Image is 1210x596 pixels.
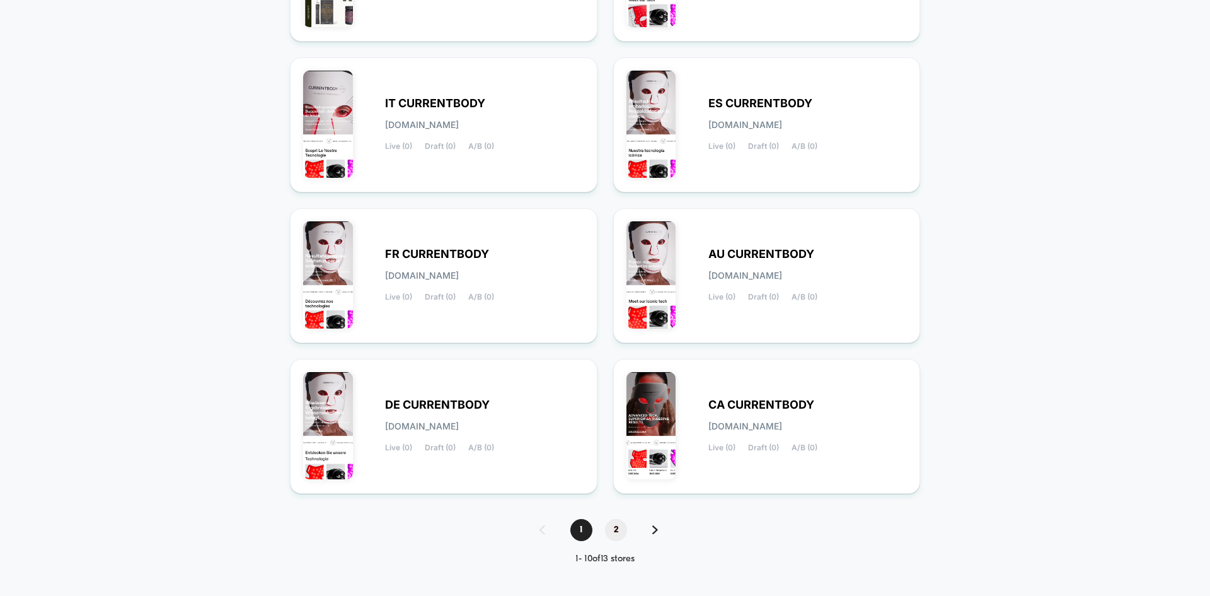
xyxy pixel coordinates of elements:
span: A/B (0) [468,293,494,301]
span: Live (0) [385,142,412,151]
img: ES_CURRENTBODY [626,71,676,178]
span: Draft (0) [748,142,779,151]
span: Live (0) [708,443,735,452]
span: A/B (0) [792,142,817,151]
img: pagination forward [652,525,658,534]
span: A/B (0) [468,142,494,151]
img: CA_CURRENTBODY [626,372,676,479]
span: [DOMAIN_NAME] [708,271,782,280]
span: Draft (0) [748,293,779,301]
span: Draft (0) [425,443,456,452]
span: [DOMAIN_NAME] [385,271,459,280]
span: CA CURRENTBODY [708,400,814,409]
span: A/B (0) [792,443,817,452]
span: A/B (0) [792,293,817,301]
span: FR CURRENTBODY [385,250,489,259]
span: DE CURRENTBODY [385,400,490,409]
span: Draft (0) [425,293,456,301]
span: 1 [570,519,592,541]
span: Live (0) [708,293,735,301]
span: Live (0) [385,443,412,452]
span: A/B (0) [468,443,494,452]
div: 1 - 10 of 13 stores [527,554,683,564]
span: Live (0) [385,293,412,301]
span: ES CURRENTBODY [708,99,812,108]
span: [DOMAIN_NAME] [385,422,459,431]
span: Live (0) [708,142,735,151]
span: AU CURRENTBODY [708,250,814,259]
span: [DOMAIN_NAME] [708,120,782,129]
span: Draft (0) [425,142,456,151]
span: IT CURRENTBODY [385,99,485,108]
span: 2 [605,519,627,541]
img: AU_CURRENTBODY [626,221,676,329]
img: IT_CURRENTBODY [303,71,353,178]
img: DE_CURRENTBODY [303,372,353,479]
span: [DOMAIN_NAME] [708,422,782,431]
span: Draft (0) [748,443,779,452]
span: [DOMAIN_NAME] [385,120,459,129]
img: FR_CURRENTBODY [303,221,353,329]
